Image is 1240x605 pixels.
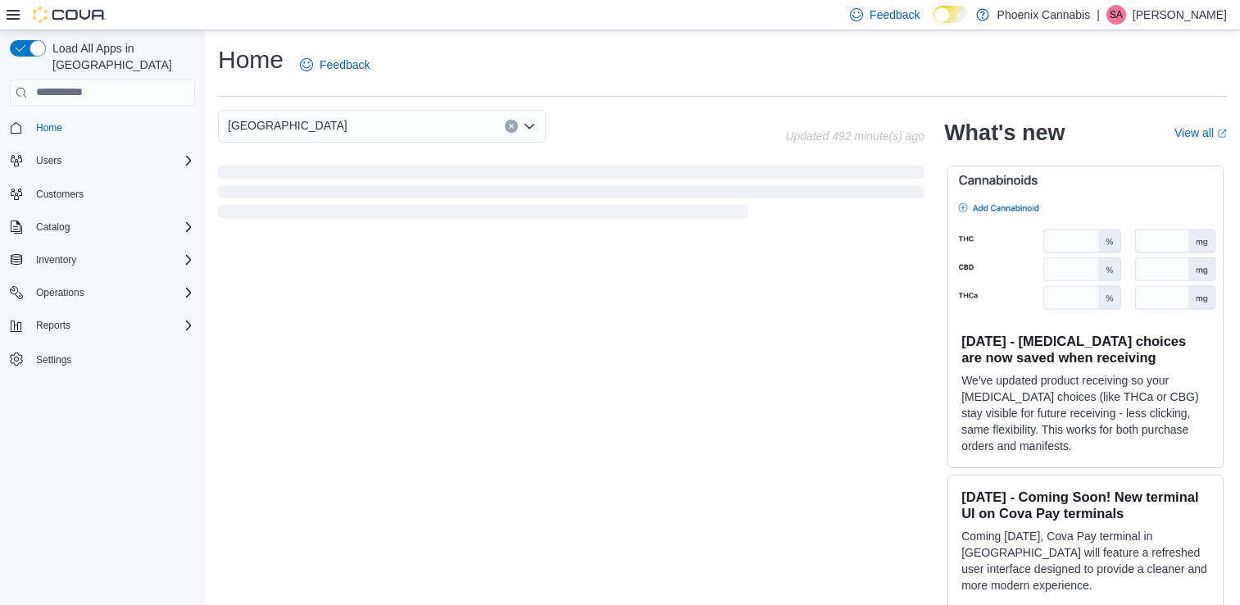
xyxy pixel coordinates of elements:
[30,151,68,171] button: Users
[36,188,84,201] span: Customers
[30,217,76,237] button: Catalog
[870,7,920,23] span: Feedback
[3,116,202,139] button: Home
[944,120,1065,146] h2: What's new
[961,333,1210,366] h3: [DATE] - [MEDICAL_DATA] choices are now saved when receiving
[30,250,83,270] button: Inventory
[30,283,91,302] button: Operations
[36,154,61,167] span: Users
[3,281,202,304] button: Operations
[961,528,1210,594] p: Coming [DATE], Cova Pay terminal in [GEOGRAPHIC_DATA] will feature a refreshed user interface des...
[3,314,202,337] button: Reports
[3,149,202,172] button: Users
[1106,5,1126,25] div: Sam Abdallah
[523,120,536,133] button: Open list of options
[36,253,76,266] span: Inventory
[30,117,195,138] span: Home
[3,248,202,271] button: Inventory
[933,6,968,23] input: Dark Mode
[3,347,202,371] button: Settings
[1110,5,1123,25] span: SA
[36,319,70,332] span: Reports
[228,116,347,135] span: [GEOGRAPHIC_DATA]
[36,221,70,234] span: Catalog
[30,184,195,204] span: Customers
[1174,126,1227,139] a: View allExternal link
[33,7,107,23] img: Cova
[1133,5,1227,25] p: [PERSON_NAME]
[1097,5,1100,25] p: |
[3,182,202,206] button: Customers
[3,216,202,239] button: Catalog
[30,283,195,302] span: Operations
[30,350,78,370] a: Settings
[505,120,518,133] button: Clear input
[36,121,62,134] span: Home
[30,316,195,335] span: Reports
[785,130,924,143] p: Updated 492 minute(s) ago
[30,217,195,237] span: Catalog
[46,40,195,73] span: Load All Apps in [GEOGRAPHIC_DATA]
[320,57,370,73] span: Feedback
[30,348,195,369] span: Settings
[36,353,71,366] span: Settings
[30,118,69,138] a: Home
[30,316,77,335] button: Reports
[961,489,1210,521] h3: [DATE] - Coming Soon! New terminal UI on Cova Pay terminals
[36,286,84,299] span: Operations
[30,250,195,270] span: Inventory
[218,43,284,76] h1: Home
[293,48,376,81] a: Feedback
[1217,129,1227,139] svg: External link
[30,151,195,171] span: Users
[218,169,924,221] span: Loading
[961,372,1210,454] p: We've updated product receiving so your [MEDICAL_DATA] choices (like THCa or CBG) stay visible fo...
[10,109,195,414] nav: Complex example
[30,184,90,204] a: Customers
[997,5,1091,25] p: Phoenix Cannabis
